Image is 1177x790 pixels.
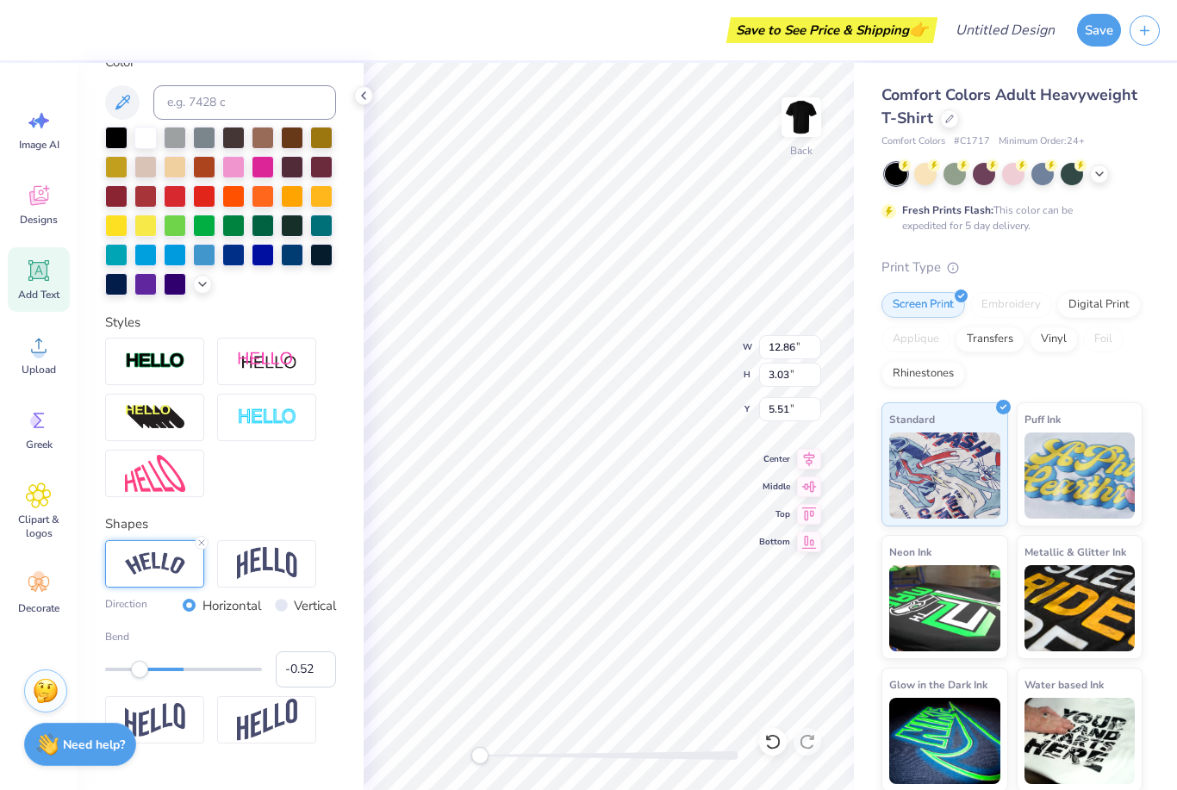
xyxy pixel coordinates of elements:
[784,100,819,134] img: Back
[26,438,53,451] span: Greek
[294,596,336,616] label: Vertical
[759,507,790,521] span: Top
[105,53,336,72] label: Color
[237,351,297,372] img: Shadow
[881,361,965,387] div: Rhinestones
[1024,410,1061,428] span: Puff Ink
[881,258,1143,277] div: Print Type
[125,404,185,432] img: 3D Illusion
[105,596,147,616] label: Direction
[942,13,1068,47] input: Untitled Design
[105,313,140,333] label: Styles
[1024,432,1136,519] img: Puff Ink
[881,134,945,149] span: Comfort Colors
[1024,565,1136,651] img: Metallic & Glitter Ink
[22,363,56,376] span: Upload
[759,535,790,549] span: Bottom
[237,407,297,427] img: Negative Space
[1083,327,1124,352] div: Foil
[759,480,790,494] span: Middle
[731,17,933,43] div: Save to See Price & Shipping
[18,601,59,615] span: Decorate
[1077,14,1121,47] button: Save
[881,84,1137,128] span: Comfort Colors Adult Heavyweight T-Shirt
[20,213,58,227] span: Designs
[1030,327,1078,352] div: Vinyl
[889,565,1000,651] img: Neon Ink
[105,514,148,534] label: Shapes
[889,698,1000,784] img: Glow in the Dark Ink
[131,661,148,678] div: Accessibility label
[63,737,125,753] strong: Need help?
[1024,543,1126,561] span: Metallic & Glitter Ink
[18,288,59,302] span: Add Text
[1057,292,1141,318] div: Digital Print
[237,547,297,580] img: Arch
[125,552,185,575] img: Arc
[237,699,297,741] img: Rise
[19,138,59,152] span: Image AI
[970,292,1052,318] div: Embroidery
[759,452,790,466] span: Center
[889,432,1000,519] img: Standard
[471,747,489,764] div: Accessibility label
[889,543,931,561] span: Neon Ink
[125,455,185,492] img: Free Distort
[889,410,935,428] span: Standard
[954,134,990,149] span: # C1717
[125,351,185,371] img: Stroke
[999,134,1085,149] span: Minimum Order: 24 +
[956,327,1024,352] div: Transfers
[10,513,67,540] span: Clipart & logos
[125,703,185,737] img: Flag
[889,675,987,694] span: Glow in the Dark Ink
[202,596,261,616] label: Horizontal
[790,143,813,159] div: Back
[902,202,1114,233] div: This color can be expedited for 5 day delivery.
[153,85,336,120] input: e.g. 7428 c
[881,292,965,318] div: Screen Print
[881,327,950,352] div: Applique
[909,19,928,40] span: 👉
[105,629,336,644] label: Bend
[1024,698,1136,784] img: Water based Ink
[1024,675,1104,694] span: Water based Ink
[902,203,993,217] strong: Fresh Prints Flash:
